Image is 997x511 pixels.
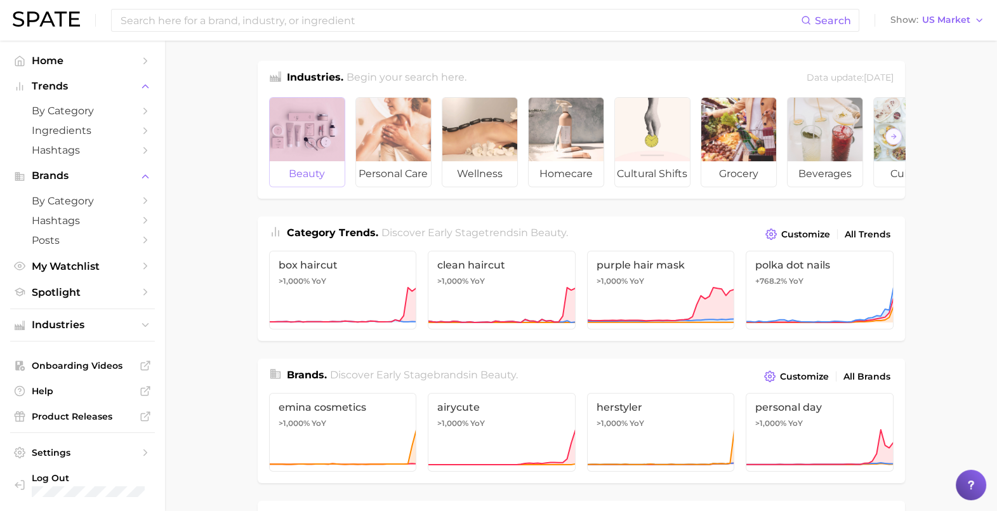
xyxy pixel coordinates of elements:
span: >1,000% [279,276,310,286]
span: >1,000% [437,276,468,286]
a: Spotlight [10,282,155,302]
span: YoY [630,418,644,428]
span: Discover Early Stage brands in . [330,369,518,381]
a: Hashtags [10,140,155,160]
a: Product Releases [10,407,155,426]
span: emina cosmetics [279,401,407,413]
button: Trends [10,77,155,96]
span: YoY [312,418,326,428]
a: purple hair mask>1,000% YoY [587,251,735,329]
span: herstyler [597,401,725,413]
a: grocery [701,97,777,187]
span: polka dot nails [755,259,884,271]
span: culinary [874,161,949,187]
button: ShowUS Market [887,12,987,29]
input: Search here for a brand, industry, or ingredient [119,10,801,31]
a: beverages [787,97,863,187]
span: Home [32,55,133,67]
span: Search [815,15,851,27]
a: Ingredients [10,121,155,140]
img: SPATE [13,11,80,27]
a: Home [10,51,155,70]
a: personal day>1,000% YoY [746,393,894,472]
span: Log Out [32,472,150,484]
span: >1,000% [597,418,628,428]
span: cultural shifts [615,161,690,187]
a: clean haircut>1,000% YoY [428,251,576,329]
a: All Trends [842,226,894,243]
button: Scroll Right [885,128,902,145]
span: +768.2% [755,276,787,286]
span: YoY [312,276,326,286]
span: YoY [470,418,485,428]
span: by Category [32,195,133,207]
a: homecare [528,97,604,187]
span: Customize [780,371,829,382]
span: Spotlight [32,286,133,298]
button: Brands [10,166,155,185]
span: homecare [529,161,604,187]
a: emina cosmetics>1,000% YoY [269,393,417,472]
span: My Watchlist [32,260,133,272]
span: box haircut [279,259,407,271]
span: YoY [789,276,803,286]
span: >1,000% [597,276,628,286]
a: Onboarding Videos [10,356,155,375]
a: Hashtags [10,211,155,230]
span: Brands [32,170,133,182]
span: YoY [630,276,644,286]
span: Industries [32,319,133,331]
span: wellness [442,161,517,187]
a: polka dot nails+768.2% YoY [746,251,894,329]
span: Product Releases [32,411,133,422]
a: herstyler>1,000% YoY [587,393,735,472]
span: personal care [356,161,431,187]
span: grocery [701,161,776,187]
span: Help [32,385,133,397]
span: >1,000% [279,418,310,428]
span: Onboarding Videos [32,360,133,371]
span: purple hair mask [597,259,725,271]
span: Category Trends . [287,227,378,239]
span: Hashtags [32,215,133,227]
span: Show [890,17,918,23]
a: Settings [10,443,155,462]
span: beverages [788,161,862,187]
span: YoY [470,276,485,286]
span: Customize [781,229,830,240]
div: Data update: [DATE] [807,70,894,87]
span: YoY [788,418,803,428]
button: Industries [10,315,155,335]
a: Posts [10,230,155,250]
a: airycute>1,000% YoY [428,393,576,472]
a: beauty [269,97,345,187]
span: personal day [755,401,884,413]
a: Log out. Currently logged in with e-mail jefeinstein@elfbeauty.com. [10,468,155,501]
a: All Brands [840,368,894,385]
span: Hashtags [32,144,133,156]
h1: Industries. [287,70,343,87]
span: Discover Early Stage trends in . [381,227,568,239]
a: by Category [10,101,155,121]
a: Help [10,382,155,401]
span: Trends [32,81,133,92]
span: airycute [437,401,566,413]
span: All Brands [843,371,890,382]
a: cultural shifts [614,97,690,187]
span: by Category [32,105,133,117]
a: box haircut>1,000% YoY [269,251,417,329]
span: Brands . [287,369,327,381]
button: Customize [762,225,833,243]
a: My Watchlist [10,256,155,276]
span: Posts [32,234,133,246]
button: Customize [761,368,831,385]
span: beauty [270,161,345,187]
a: personal care [355,97,432,187]
span: Settings [32,447,133,458]
span: All Trends [845,229,890,240]
span: beauty [531,227,566,239]
a: by Category [10,191,155,211]
span: beauty [480,369,516,381]
a: culinary [873,97,949,187]
span: clean haircut [437,259,566,271]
